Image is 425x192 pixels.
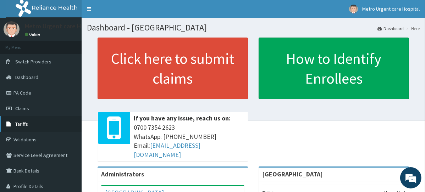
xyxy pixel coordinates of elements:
[101,170,144,178] b: Administrators
[25,32,42,37] a: Online
[4,122,135,147] textarea: Type your message and hit 'Enter'
[15,74,38,80] span: Dashboard
[15,105,29,112] span: Claims
[134,123,244,159] span: 0700 7354 2623 WhatsApp: [PHONE_NUMBER] Email:
[134,114,231,122] b: If you have any issue, reach us on:
[41,53,98,125] span: We're online!
[362,6,420,12] span: Metro Urgent care Hospital
[15,58,51,65] span: Switch Providers
[87,23,420,32] h1: Dashboard - [GEOGRAPHIC_DATA]
[404,26,420,32] li: Here
[25,23,100,29] p: Metro Urgent care Hospital
[134,141,200,159] a: [EMAIL_ADDRESS][DOMAIN_NAME]
[116,4,133,21] div: Minimize live chat window
[377,26,404,32] a: Dashboard
[262,170,323,178] strong: [GEOGRAPHIC_DATA]
[4,21,20,37] img: User Image
[349,5,358,13] img: User Image
[37,40,119,49] div: Chat with us now
[98,38,248,99] a: Click here to submit claims
[15,121,28,127] span: Tariffs
[259,38,409,99] a: How to Identify Enrollees
[13,35,29,53] img: d_794563401_company_1708531726252_794563401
